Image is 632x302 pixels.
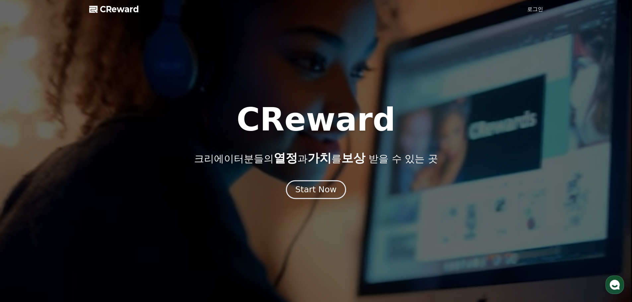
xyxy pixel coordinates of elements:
[89,4,139,15] a: CReward
[2,210,44,227] a: 홈
[295,184,336,195] div: Start Now
[44,210,86,227] a: 대화
[237,104,395,136] h1: CReward
[527,5,543,13] a: 로그인
[103,220,110,225] span: 설정
[286,180,346,199] button: Start Now
[100,4,139,15] span: CReward
[287,187,345,194] a: Start Now
[274,151,298,165] span: 열정
[21,220,25,225] span: 홈
[61,220,69,226] span: 대화
[308,151,331,165] span: 가치
[86,210,127,227] a: 설정
[194,151,438,165] p: 크리에이터분들의 과 를 받을 수 있는 곳
[341,151,365,165] span: 보상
